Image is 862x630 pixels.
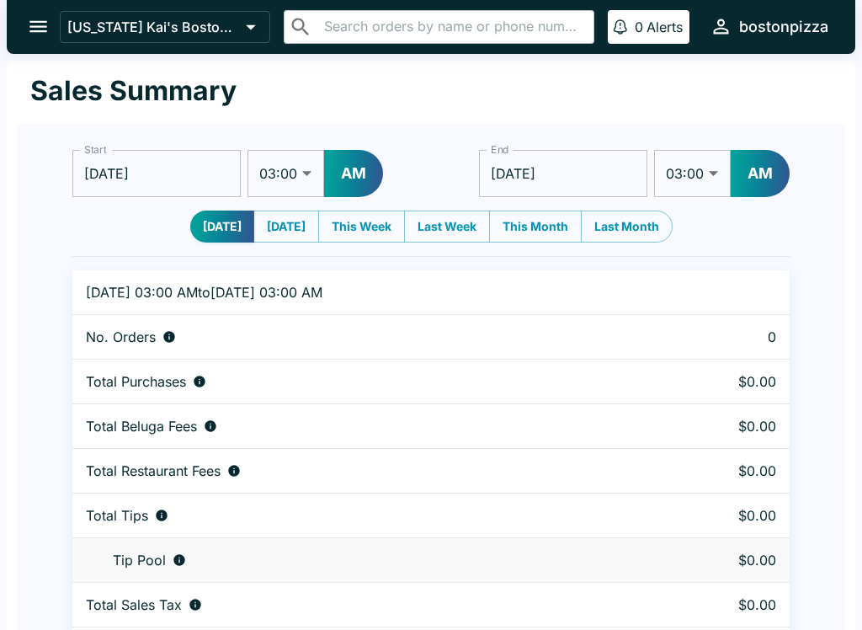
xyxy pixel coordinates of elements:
[739,17,828,37] div: bostonpizza
[86,462,635,479] div: Fees paid by diners to restaurant
[113,552,166,569] p: Tip Pool
[662,552,776,569] p: $0.00
[86,328,156,345] p: No. Orders
[86,373,635,390] div: Aggregate order subtotals
[67,19,239,35] p: [US_STATE] Kai's Boston Pizza
[86,507,635,524] div: Combined individual and pooled tips
[190,211,254,243] button: [DATE]
[86,418,197,435] p: Total Beluga Fees
[703,8,835,45] button: bostonpizza
[662,328,776,345] p: 0
[319,15,587,39] input: Search orders by name or phone number
[318,211,405,243] button: This Week
[84,142,106,157] label: Start
[479,150,647,197] input: Choose date, selected date is Aug 10, 2025
[30,74,237,108] h1: Sales Summary
[253,211,319,243] button: [DATE]
[86,328,635,345] div: Number of orders placed
[72,150,241,197] input: Choose date, selected date is Aug 9, 2025
[86,552,635,569] div: Tips unclaimed by a waiter
[17,5,60,48] button: open drawer
[86,462,221,479] p: Total Restaurant Fees
[662,596,776,613] p: $0.00
[60,11,270,43] button: [US_STATE] Kai's Boston Pizza
[491,142,509,157] label: End
[86,596,182,613] p: Total Sales Tax
[86,507,148,524] p: Total Tips
[662,418,776,435] p: $0.00
[662,373,776,390] p: $0.00
[404,211,490,243] button: Last Week
[489,211,582,243] button: This Month
[86,596,635,613] div: Sales tax paid by diners
[731,150,790,197] button: AM
[324,150,383,197] button: AM
[86,418,635,435] div: Fees paid by diners to Beluga
[662,462,776,479] p: $0.00
[86,373,186,390] p: Total Purchases
[581,211,673,243] button: Last Month
[635,19,643,35] p: 0
[646,19,683,35] p: Alerts
[662,507,776,524] p: $0.00
[86,284,635,301] p: [DATE] 03:00 AM to [DATE] 03:00 AM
